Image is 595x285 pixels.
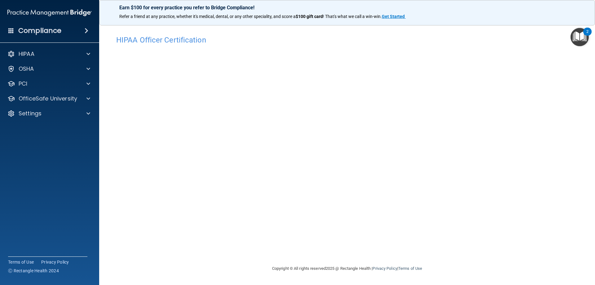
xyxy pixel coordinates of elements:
a: Terms of Use [398,266,422,271]
span: Refer a friend at any practice, whether it's medical, dental, or any other speciality, and score a [119,14,296,19]
p: OfficeSafe University [19,95,77,102]
a: Settings [7,110,90,117]
a: HIPAA [7,50,90,58]
p: Earn $100 for every practice you refer to Bridge Compliance! [119,5,575,11]
a: Privacy Policy [372,266,397,271]
iframe: hipaa-training [116,47,578,249]
h4: HIPAA Officer Certification [116,36,578,44]
a: Terms of Use [8,259,34,265]
button: Open Resource Center, 2 new notifications [571,28,589,46]
a: Get Started [382,14,406,19]
p: Settings [19,110,42,117]
a: Privacy Policy [41,259,69,265]
p: OSHA [19,65,34,73]
strong: $100 gift card [296,14,323,19]
a: OSHA [7,65,90,73]
a: OfficeSafe University [7,95,90,102]
div: 2 [586,32,588,40]
p: HIPAA [19,50,34,58]
p: PCI [19,80,27,87]
img: PMB logo [7,7,92,19]
span: Ⓒ Rectangle Health 2024 [8,268,59,274]
h4: Compliance [18,26,61,35]
a: PCI [7,80,90,87]
strong: Get Started [382,14,405,19]
span: ! That's what we call a win-win. [323,14,382,19]
div: Copyright © All rights reserved 2025 @ Rectangle Health | | [234,259,460,278]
